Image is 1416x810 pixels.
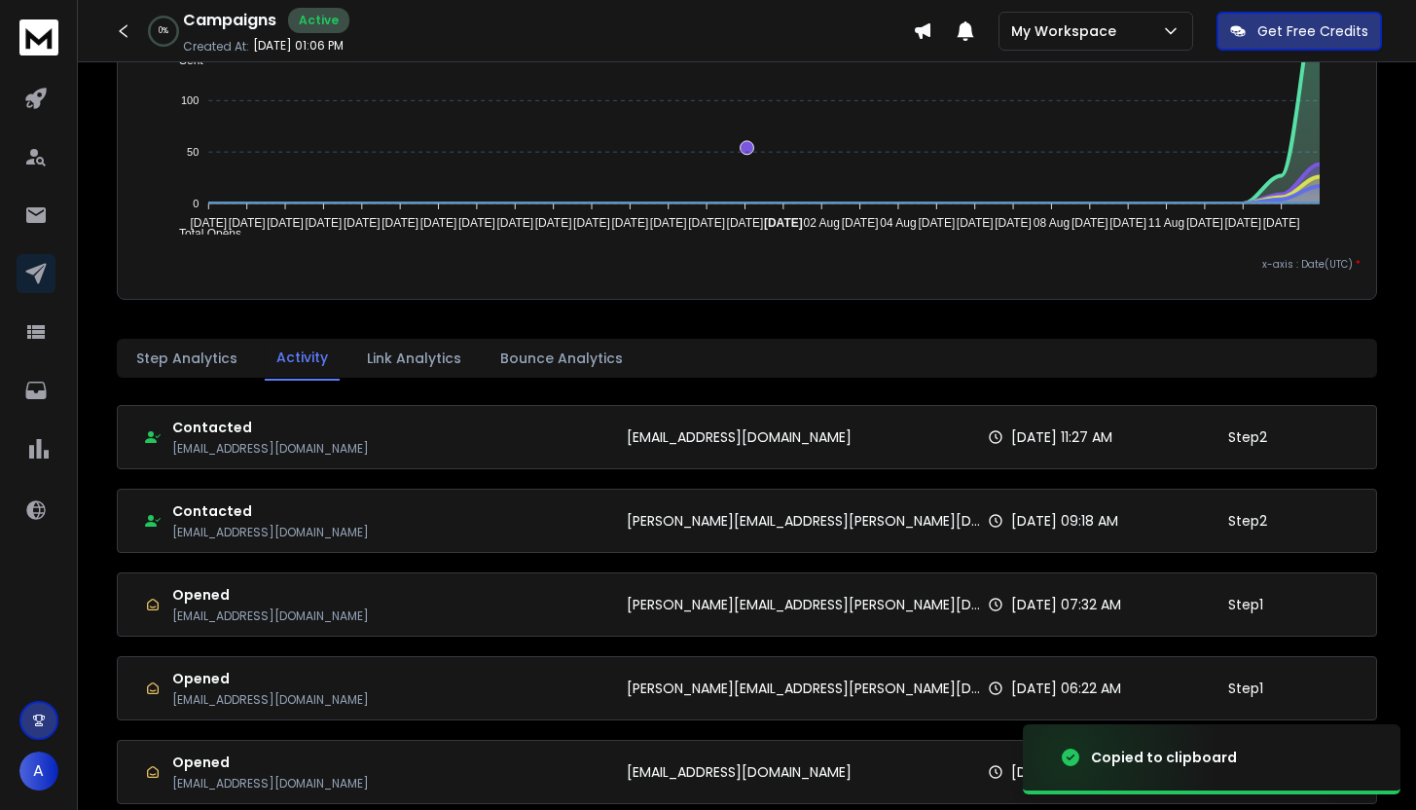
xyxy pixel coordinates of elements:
[627,511,988,531] p: [PERSON_NAME][EMAIL_ADDRESS][PERSON_NAME][DOMAIN_NAME]
[995,216,1032,230] tspan: [DATE]
[265,336,340,381] button: Activity
[627,427,852,447] p: [EMAIL_ADDRESS][DOMAIN_NAME]
[842,216,879,230] tspan: [DATE]
[880,216,916,230] tspan: 04 Aug
[458,216,495,230] tspan: [DATE]
[1034,216,1070,230] tspan: 08 Aug
[804,216,840,230] tspan: 02 Aug
[305,216,342,230] tspan: [DATE]
[172,692,369,708] p: [EMAIL_ADDRESS][DOMAIN_NAME]
[1148,216,1184,230] tspan: 11 Aug
[1011,595,1121,614] p: [DATE] 07:32 AM
[172,441,369,457] p: [EMAIL_ADDRESS][DOMAIN_NAME]
[344,216,381,230] tspan: [DATE]
[190,216,227,230] tspan: [DATE]
[627,762,852,782] p: [EMAIL_ADDRESS][DOMAIN_NAME]
[1011,511,1118,531] p: [DATE] 09:18 AM
[627,595,988,614] p: [PERSON_NAME][EMAIL_ADDRESS][PERSON_NAME][DOMAIN_NAME]
[172,608,369,624] p: [EMAIL_ADDRESS][DOMAIN_NAME]
[627,679,988,698] p: [PERSON_NAME][EMAIL_ADDRESS][PERSON_NAME][DOMAIN_NAME]
[19,19,58,55] img: logo
[957,216,994,230] tspan: [DATE]
[187,146,199,158] tspan: 50
[355,337,473,380] button: Link Analytics
[489,337,635,380] button: Bounce Analytics
[1257,21,1368,41] p: Get Free Credits
[1225,216,1262,230] tspan: [DATE]
[164,227,241,240] span: Total Opens
[1228,679,1263,698] p: Step 1
[181,94,199,106] tspan: 100
[1091,748,1237,767] div: Copied to clipboard
[228,216,265,230] tspan: [DATE]
[419,216,456,230] tspan: [DATE]
[183,39,249,55] p: Created At:
[1110,216,1147,230] tspan: [DATE]
[1186,216,1223,230] tspan: [DATE]
[919,216,956,230] tspan: [DATE]
[288,8,349,33] div: Active
[496,216,533,230] tspan: [DATE]
[183,9,276,32] h1: Campaigns
[159,25,168,37] p: 0 %
[573,216,610,230] tspan: [DATE]
[1216,12,1382,51] button: Get Free Credits
[1263,216,1300,230] tspan: [DATE]
[764,216,803,230] tspan: [DATE]
[611,216,648,230] tspan: [DATE]
[253,38,344,54] p: [DATE] 01:06 PM
[650,216,687,230] tspan: [DATE]
[125,337,249,380] button: Step Analytics
[172,501,369,521] h1: Contacted
[1011,679,1121,698] p: [DATE] 06:22 AM
[133,257,1361,272] p: x-axis : Date(UTC)
[1228,427,1267,447] p: Step 2
[193,198,199,209] tspan: 0
[19,752,58,791] button: A
[172,585,369,605] h1: Opened
[172,776,369,792] p: [EMAIL_ADDRESS][DOMAIN_NAME]
[172,418,369,437] h1: Contacted
[1011,427,1112,447] p: [DATE] 11:27 AM
[1011,21,1124,41] p: My Workspace
[172,669,369,688] h1: Opened
[1228,595,1263,614] p: Step 1
[535,216,572,230] tspan: [DATE]
[381,216,418,230] tspan: [DATE]
[727,216,764,230] tspan: [DATE]
[172,525,369,540] p: [EMAIL_ADDRESS][DOMAIN_NAME]
[1228,511,1267,531] p: Step 2
[172,753,369,772] h1: Opened
[688,216,725,230] tspan: [DATE]
[267,216,304,230] tspan: [DATE]
[1071,216,1108,230] tspan: [DATE]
